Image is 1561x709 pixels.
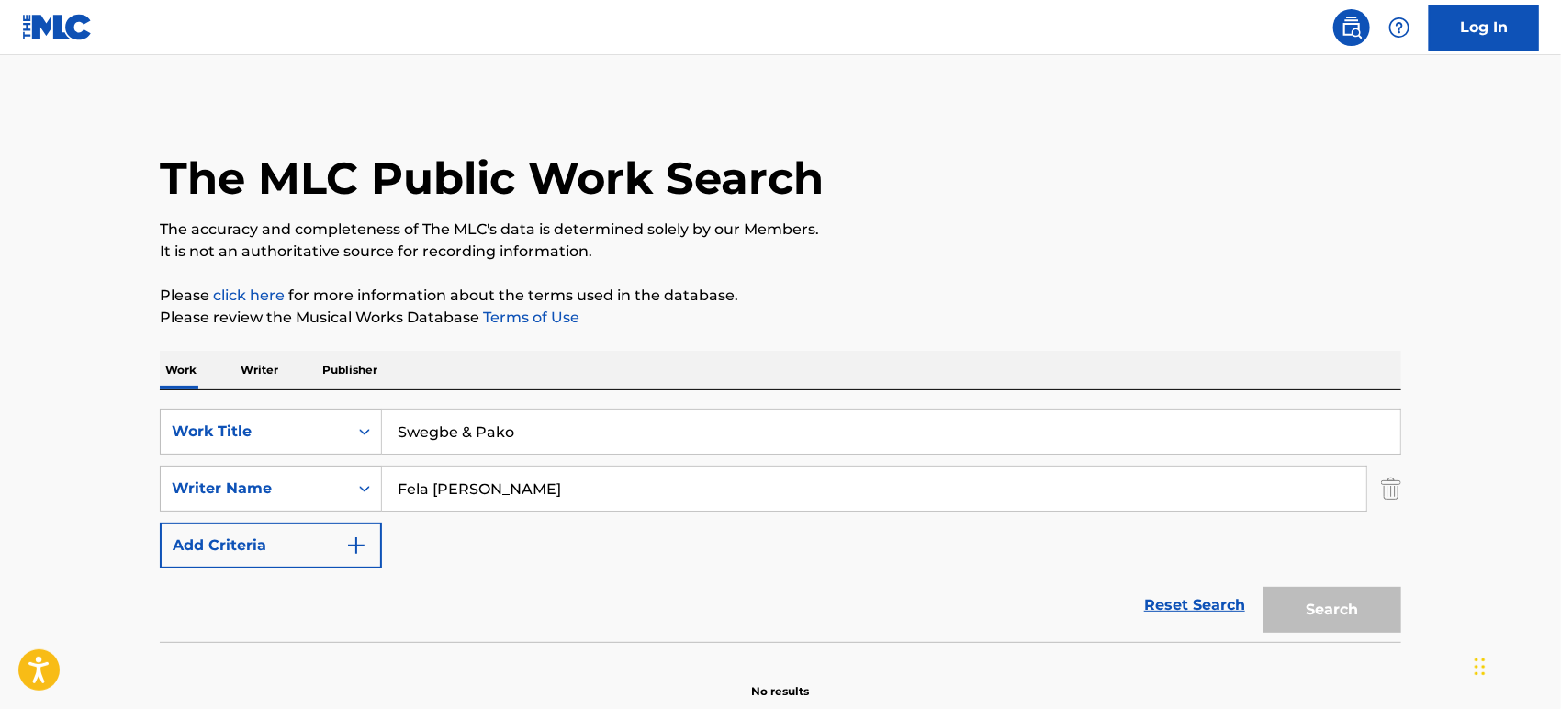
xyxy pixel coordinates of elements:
img: help [1388,17,1410,39]
p: Writer [235,351,284,389]
p: No results [752,661,810,700]
a: Public Search [1333,9,1370,46]
p: Please for more information about the terms used in the database. [160,285,1401,307]
p: Please review the Musical Works Database [160,307,1401,329]
img: Delete Criterion [1381,466,1401,512]
p: It is not an authoritative source for recording information. [160,241,1401,263]
iframe: Chat Widget [1469,621,1561,709]
a: Reset Search [1135,585,1254,625]
form: Search Form [160,409,1401,642]
div: Work Title [172,421,337,443]
p: Publisher [317,351,383,389]
img: search [1341,17,1363,39]
a: Log In [1429,5,1539,51]
a: click here [213,287,285,304]
div: Drag [1475,639,1486,694]
button: Add Criteria [160,523,382,568]
img: MLC Logo [22,14,93,40]
div: Help [1381,9,1418,46]
a: Terms of Use [479,309,579,326]
p: The accuracy and completeness of The MLC's data is determined solely by our Members. [160,219,1401,241]
img: 9d2ae6d4665cec9f34b9.svg [345,535,367,557]
p: Work [160,351,202,389]
div: Writer Name [172,478,337,500]
h1: The MLC Public Work Search [160,151,824,206]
